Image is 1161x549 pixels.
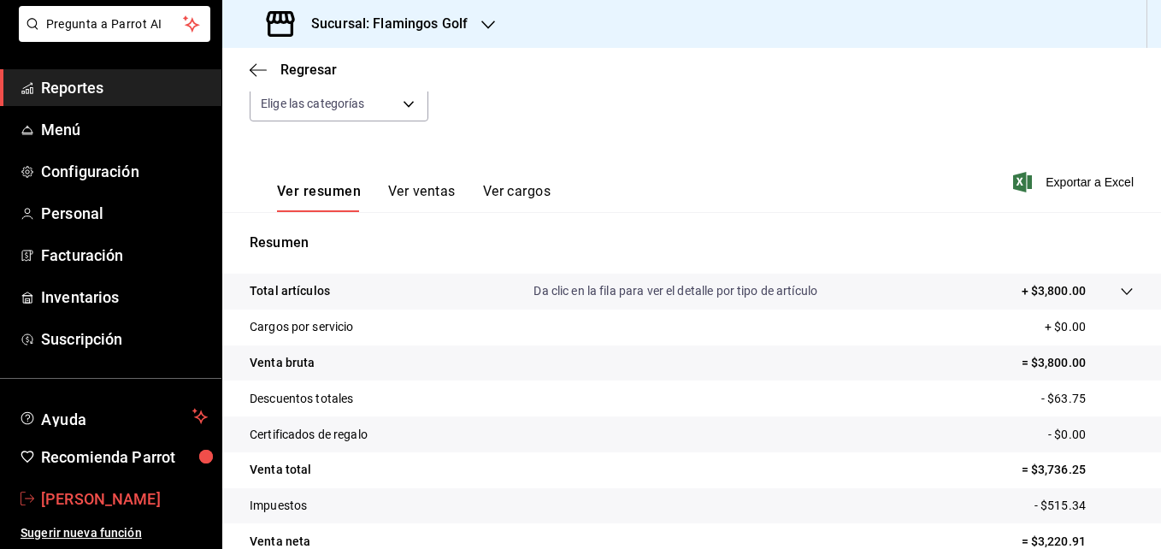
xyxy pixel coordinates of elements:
[250,390,353,408] p: Descuentos totales
[1022,354,1134,372] p: = $3,800.00
[41,160,208,183] span: Configuración
[250,354,315,372] p: Venta bruta
[250,62,337,78] button: Regresar
[250,282,330,300] p: Total artículos
[41,118,208,141] span: Menú
[1017,172,1134,192] button: Exportar a Excel
[277,183,551,212] div: navigation tabs
[12,27,210,45] a: Pregunta a Parrot AI
[41,446,208,469] span: Recomienda Parrot
[41,244,208,267] span: Facturación
[250,426,368,444] p: Certificados de regalo
[1022,282,1086,300] p: + $3,800.00
[21,524,208,542] span: Sugerir nueva función
[250,318,354,336] p: Cargos por servicio
[41,202,208,225] span: Personal
[1045,318,1134,336] p: + $0.00
[277,183,361,212] button: Ver resumen
[46,15,184,33] span: Pregunta a Parrot AI
[280,62,337,78] span: Regresar
[250,497,307,515] p: Impuestos
[388,183,456,212] button: Ver ventas
[41,328,208,351] span: Suscripción
[41,406,186,427] span: Ayuda
[1034,497,1134,515] p: - $515.34
[41,286,208,309] span: Inventarios
[1041,390,1134,408] p: - $63.75
[261,95,365,112] span: Elige las categorías
[1048,426,1134,444] p: - $0.00
[250,461,311,479] p: Venta total
[250,233,1134,253] p: Resumen
[19,6,210,42] button: Pregunta a Parrot AI
[533,282,817,300] p: Da clic en la fila para ver el detalle por tipo de artículo
[41,76,208,99] span: Reportes
[1022,461,1134,479] p: = $3,736.25
[41,487,208,511] span: [PERSON_NAME]
[298,14,468,34] h3: Sucursal: Flamingos Golf
[483,183,551,212] button: Ver cargos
